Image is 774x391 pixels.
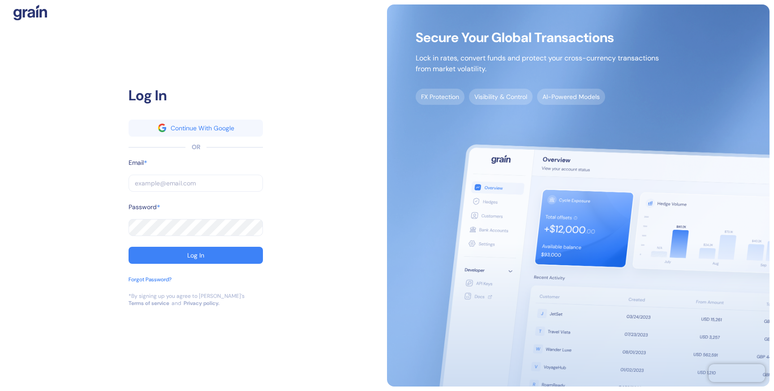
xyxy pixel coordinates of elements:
[192,142,200,152] div: OR
[129,292,245,300] div: *By signing up you agree to [PERSON_NAME]’s
[416,33,659,42] span: Secure Your Global Transactions
[187,252,204,258] div: Log In
[171,125,234,131] div: Continue With Google
[416,89,464,105] span: FX Protection
[537,89,605,105] span: AI-Powered Models
[129,247,263,264] button: Log In
[469,89,533,105] span: Visibility & Control
[129,175,263,192] input: example@email.com
[172,300,181,307] div: and
[129,85,263,106] div: Log In
[129,158,144,168] label: Email
[129,300,169,307] a: Terms of service
[158,124,166,132] img: google
[13,4,47,21] img: logo
[416,53,659,74] p: Lock in rates, convert funds and protect your cross-currency transactions from market volatility.
[709,364,765,382] iframe: Chatra live chat
[387,4,770,387] img: signup-main-image
[129,120,263,137] button: googleContinue With Google
[184,300,219,307] a: Privacy policy.
[129,275,172,284] div: Forgot Password?
[129,202,157,212] label: Password
[129,275,172,292] button: Forgot Password?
